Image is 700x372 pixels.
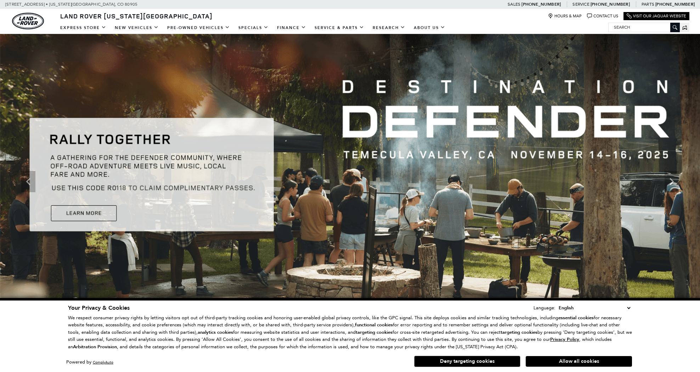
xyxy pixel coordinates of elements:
button: Allow all cookies [526,356,632,367]
a: Service & Parts [310,22,368,34]
a: [PHONE_NUMBER] [521,1,561,7]
img: Land Rover [12,13,44,29]
a: Contact Us [587,13,618,19]
span: Service [572,2,589,7]
a: [PHONE_NUMBER] [655,1,695,7]
strong: essential cookies [558,315,594,321]
strong: functional cookies [355,322,393,328]
a: New Vehicles [111,22,163,34]
span: Parts [642,2,654,7]
a: Hours & Map [548,13,582,19]
span: Sales [508,2,520,7]
a: [PHONE_NUMBER] [591,1,630,7]
strong: Arbitration Provision [73,344,117,350]
div: Language: [534,305,555,310]
a: Visit Our Jaguar Website [627,13,686,19]
a: About Us [410,22,450,34]
a: Pre-Owned Vehicles [163,22,234,34]
button: Deny targeting cookies [414,356,520,367]
a: Privacy Policy [550,337,579,342]
a: Research [368,22,410,34]
strong: targeting cookies [356,329,393,336]
a: land-rover [12,13,44,29]
select: Language Select [557,304,632,312]
strong: targeting cookies [501,329,537,336]
p: We respect consumer privacy rights by letting visitors opt out of third-party tracking cookies an... [68,314,632,351]
div: Powered by [66,360,113,365]
span: Land Rover [US_STATE][GEOGRAPHIC_DATA] [60,12,213,20]
nav: Main Navigation [56,22,450,34]
strong: analytics cookies [198,329,233,336]
a: ComplyAuto [93,360,113,365]
a: Specials [234,22,273,34]
a: Finance [273,22,310,34]
a: Land Rover [US_STATE][GEOGRAPHIC_DATA] [56,12,217,20]
div: Next [665,171,679,192]
u: Privacy Policy [550,336,579,343]
a: [STREET_ADDRESS] • [US_STATE][GEOGRAPHIC_DATA], CO 80905 [5,2,137,7]
input: Search [609,23,679,32]
div: Previous [21,171,35,192]
a: EXPRESS STORE [56,22,111,34]
span: Your Privacy & Cookies [68,304,130,312]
